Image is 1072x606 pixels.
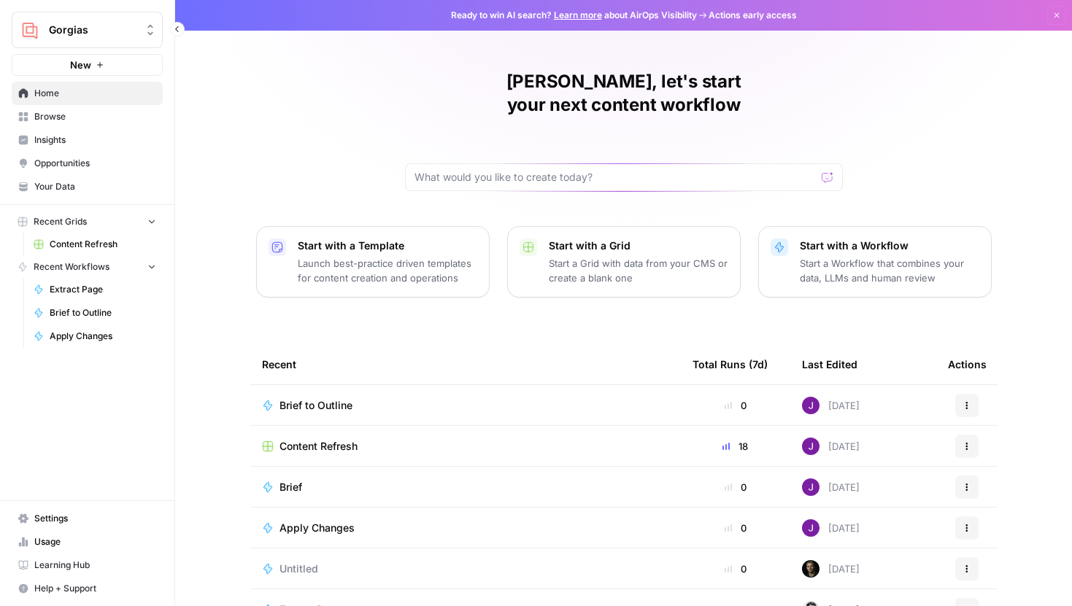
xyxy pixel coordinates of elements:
button: Help + Support [12,577,163,600]
button: Start with a TemplateLaunch best-practice driven templates for content creation and operations [256,226,490,298]
a: Brief to Outline [262,398,669,413]
div: Actions [948,344,987,384]
div: [DATE] [802,519,860,537]
div: [DATE] [802,438,860,455]
span: Home [34,87,156,100]
img: nj1ssy6o3lyd6ijko0eoja4aphzn [802,519,820,537]
span: Extract Page [50,283,156,296]
a: Brief [262,480,669,494]
div: Recent [262,344,669,384]
p: Launch best-practice driven templates for content creation and operations [298,256,477,285]
div: 0 [693,562,779,576]
a: Learning Hub [12,553,163,577]
div: Total Runs (7d) [693,344,768,384]
a: Insights [12,128,163,152]
img: nj1ssy6o3lyd6ijko0eoja4aphzn [802,478,820,496]
span: New [70,58,91,72]
div: 0 [693,480,779,494]
p: Start with a Workflow [800,238,979,253]
div: Last Edited [802,344,857,384]
span: Your Data [34,180,156,193]
span: Browse [34,110,156,123]
span: Apply Changes [50,330,156,343]
a: Learn more [554,9,602,20]
span: Untitled [279,562,318,576]
p: Start with a Grid [549,238,728,253]
span: Apply Changes [279,521,355,535]
input: What would you like to create today? [414,170,816,184]
button: Recent Grids [12,211,163,233]
span: Actions early access [709,9,797,22]
a: Settings [12,507,163,530]
span: Recent Workflows [34,260,109,273]
a: Home [12,82,163,105]
div: 18 [693,439,779,454]
span: Content Refresh [50,238,156,251]
span: Insights [34,133,156,147]
span: Content Refresh [279,439,358,454]
a: Content Refresh [262,439,669,454]
a: Your Data [12,175,163,198]
img: gdnfse0k6b25ue483wo7euzh17dw [802,560,820,578]
span: Brief [279,480,302,494]
a: Browse [12,105,163,128]
a: Opportunities [12,152,163,175]
img: nj1ssy6o3lyd6ijko0eoja4aphzn [802,438,820,455]
button: Recent Workflows [12,256,163,278]
div: 0 [693,521,779,535]
div: 0 [693,398,779,413]
a: Brief to Outline [27,301,163,325]
span: Gorgias [49,23,137,37]
a: Usage [12,530,163,553]
img: Gorgias Logo [17,17,43,43]
button: Start with a WorkflowStart a Workflow that combines your data, LLMs and human review [758,226,992,298]
a: Apply Changes [27,325,163,348]
a: Apply Changes [262,521,669,535]
span: Usage [34,535,156,548]
div: [DATE] [802,397,860,414]
span: Settings [34,512,156,525]
span: Opportunities [34,157,156,170]
p: Start a Grid with data from your CMS or create a blank one [549,256,728,285]
img: nj1ssy6o3lyd6ijko0eoja4aphzn [802,397,820,414]
span: Brief to Outline [279,398,352,413]
span: Recent Grids [34,215,87,228]
a: Content Refresh [27,233,163,256]
a: Extract Page [27,278,163,301]
span: Brief to Outline [50,306,156,319]
a: Untitled [262,562,669,576]
span: Ready to win AI search? about AirOps Visibility [451,9,697,22]
p: Start a Workflow that combines your data, LLMs and human review [800,256,979,285]
button: Start with a GridStart a Grid with data from your CMS or create a blank one [507,226,741,298]
span: Learning Hub [34,559,156,572]
p: Start with a Template [298,238,477,253]
h1: [PERSON_NAME], let's start your next content workflow [405,70,843,117]
button: Workspace: Gorgias [12,12,163,48]
div: [DATE] [802,560,860,578]
button: New [12,54,163,76]
div: [DATE] [802,478,860,496]
span: Help + Support [34,582,156,595]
